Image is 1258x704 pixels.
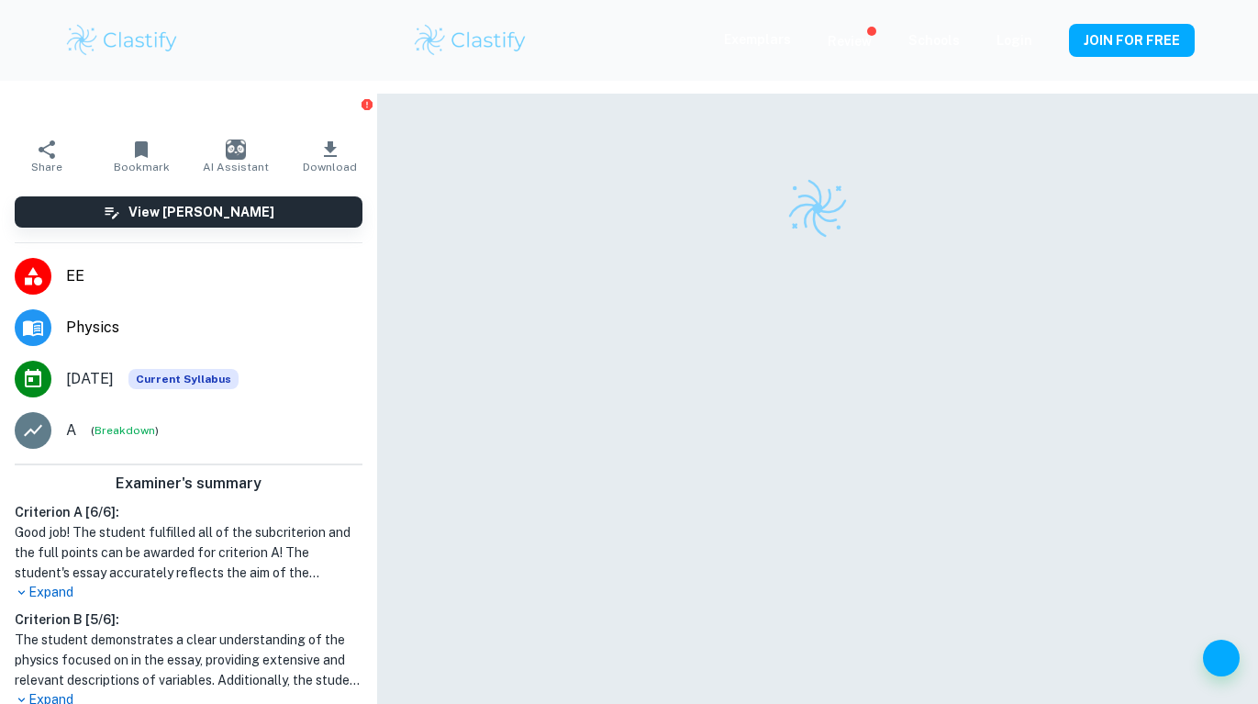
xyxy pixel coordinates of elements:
[724,29,791,50] p: Exemplars
[128,202,274,222] h6: View [PERSON_NAME]
[908,33,960,48] a: Schools
[15,522,362,583] h1: Good job! The student fulfilled all of the subcriterion and the full points can be awarded for cr...
[412,22,529,59] img: Clastify logo
[1069,24,1195,57] button: JOIN FOR FREE
[114,161,170,173] span: Bookmark
[95,422,155,439] button: Breakdown
[226,140,246,160] img: AI Assistant
[15,502,362,522] h6: Criterion A [ 6 / 6 ]:
[303,161,357,173] span: Download
[31,161,62,173] span: Share
[15,630,362,690] h1: The student demonstrates a clear understanding of the physics focused on in the essay, providing ...
[1203,640,1240,676] button: Help and Feedback
[91,422,159,440] span: ( )
[66,368,114,390] span: [DATE]
[283,130,377,182] button: Download
[785,176,850,240] img: Clastify logo
[15,583,362,602] p: Expand
[7,473,370,495] h6: Examiner's summary
[828,31,872,51] p: Review
[996,33,1032,48] a: Login
[15,609,362,630] h6: Criterion B [ 5 / 6 ]:
[95,130,189,182] button: Bookmark
[15,196,362,228] button: View [PERSON_NAME]
[128,369,239,389] div: This exemplar is based on the current syllabus. Feel free to refer to it for inspiration/ideas wh...
[189,130,284,182] button: AI Assistant
[66,317,362,339] span: Physics
[64,22,181,59] img: Clastify logo
[66,419,76,441] p: A
[128,369,239,389] span: Current Syllabus
[360,97,373,111] button: Report issue
[203,161,269,173] span: AI Assistant
[66,265,362,287] span: EE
